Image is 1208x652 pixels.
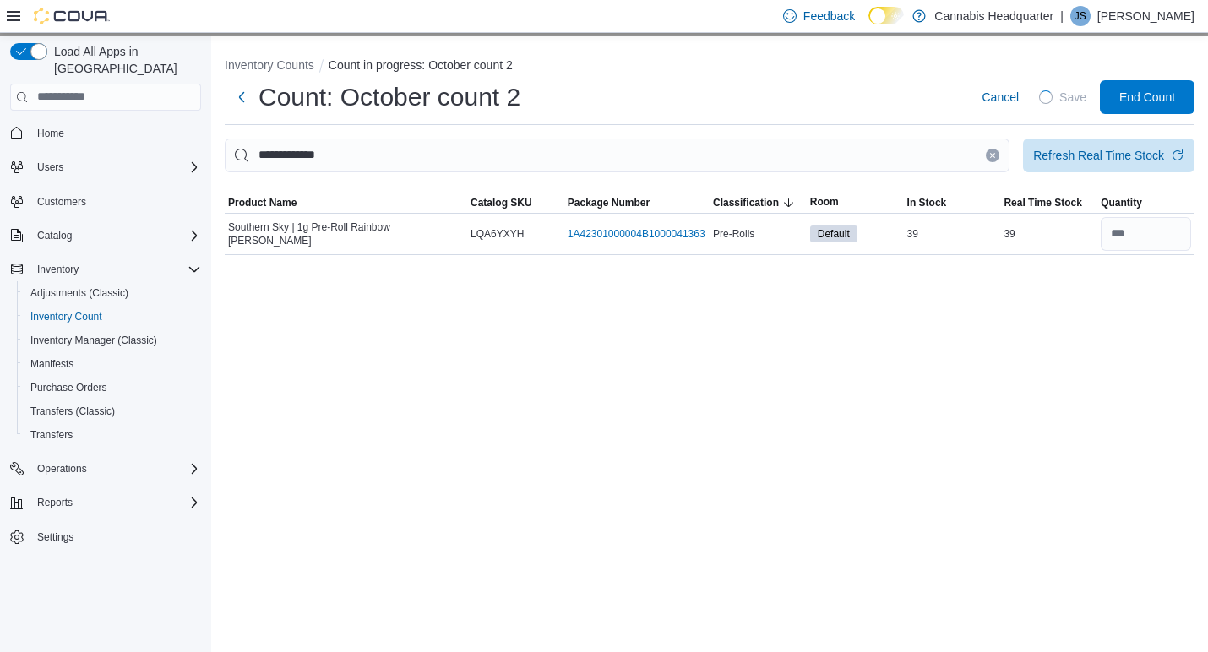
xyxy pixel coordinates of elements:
button: Reports [30,492,79,513]
span: Users [37,160,63,174]
button: Transfers (Classic) [17,399,208,423]
button: Quantity [1097,193,1194,213]
button: Manifests [17,352,208,376]
button: End Count [1100,80,1194,114]
span: Operations [37,462,87,475]
button: LoadingSave [1032,80,1093,114]
span: End Count [1119,89,1175,106]
span: JS [1075,6,1086,26]
span: Adjustments (Classic) [24,283,201,303]
span: Users [30,157,201,177]
button: Inventory Count [17,305,208,329]
button: Catalog SKU [467,193,564,213]
span: Cancel [982,89,1019,106]
div: 39 [1000,224,1097,244]
span: Transfers [30,428,73,442]
span: Product Name [228,196,297,209]
button: Clear input [986,149,999,162]
span: Customers [37,195,86,209]
span: Feedback [803,8,855,24]
span: Save [1059,89,1086,106]
input: This is a search bar. After typing your query, hit enter to filter the results lower in the page. [225,139,1009,172]
p: Cannabis Headquarter [934,6,1053,26]
span: Purchase Orders [24,378,201,398]
span: Default [818,226,850,242]
span: Default [810,225,857,242]
span: Home [30,122,201,144]
a: Transfers [24,425,79,445]
a: Home [30,123,71,144]
button: In Stock [904,193,1001,213]
button: Adjustments (Classic) [17,281,208,305]
span: Catalog [37,229,72,242]
a: Transfers (Classic) [24,401,122,421]
button: Real Time Stock [1000,193,1097,213]
span: Operations [30,459,201,479]
span: Loading [1037,87,1056,106]
a: Inventory Count [24,307,109,327]
nav: Complex example [10,114,201,594]
img: Cova [34,8,110,24]
span: Inventory Manager (Classic) [30,334,157,347]
span: Settings [37,530,73,544]
span: Load All Apps in [GEOGRAPHIC_DATA] [47,43,201,77]
button: Settings [3,524,208,549]
button: Cancel [975,80,1026,114]
span: In Stock [907,196,947,209]
span: Catalog SKU [471,196,532,209]
div: Refresh Real Time Stock [1033,147,1164,164]
span: LQA6YXYH [471,227,524,241]
button: Product Name [225,193,467,213]
nav: An example of EuiBreadcrumbs [225,57,1194,77]
p: [PERSON_NAME] [1097,6,1194,26]
span: Reports [30,492,201,513]
button: Inventory [30,259,85,280]
button: Inventory Manager (Classic) [17,329,208,352]
button: Inventory Counts [225,58,314,72]
button: Count in progress: October count 2 [329,58,513,72]
span: Manifests [24,354,201,374]
span: Southern Sky | 1g Pre-Roll Rainbow [PERSON_NAME] [228,220,464,247]
span: Classification [713,196,779,209]
span: Package Number [568,196,650,209]
div: Jamal Saeed [1070,6,1091,26]
span: Transfers [24,425,201,445]
button: Refresh Real Time Stock [1023,139,1194,172]
span: Quantity [1101,196,1142,209]
button: Inventory [3,258,208,281]
button: Package Number [564,193,710,213]
button: Operations [3,457,208,481]
button: Customers [3,189,208,214]
span: Transfers (Classic) [24,401,201,421]
button: Classification [710,193,807,213]
span: Room [810,195,839,209]
span: Transfers (Classic) [30,405,115,418]
span: Settings [30,526,201,547]
span: Manifests [30,357,73,371]
button: Reports [3,491,208,514]
span: Catalog [30,225,201,246]
a: Settings [30,527,80,547]
a: Adjustments (Classic) [24,283,135,303]
span: Inventory Count [30,310,102,323]
span: Inventory [37,263,79,276]
button: Users [30,157,70,177]
span: Pre-Rolls [713,227,754,241]
button: Transfers [17,423,208,447]
span: Purchase Orders [30,381,107,394]
h1: Count: October count 2 [258,80,520,114]
a: Manifests [24,354,80,374]
span: Inventory Count [24,307,201,327]
a: Customers [30,192,93,212]
button: Operations [30,459,94,479]
p: | [1060,6,1064,26]
a: Purchase Orders [24,378,114,398]
span: Adjustments (Classic) [30,286,128,300]
button: Home [3,121,208,145]
input: Dark Mode [868,7,904,24]
span: Inventory [30,259,201,280]
span: Real Time Stock [1004,196,1081,209]
button: Catalog [3,224,208,247]
div: 39 [904,224,1001,244]
button: Next [225,80,258,114]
